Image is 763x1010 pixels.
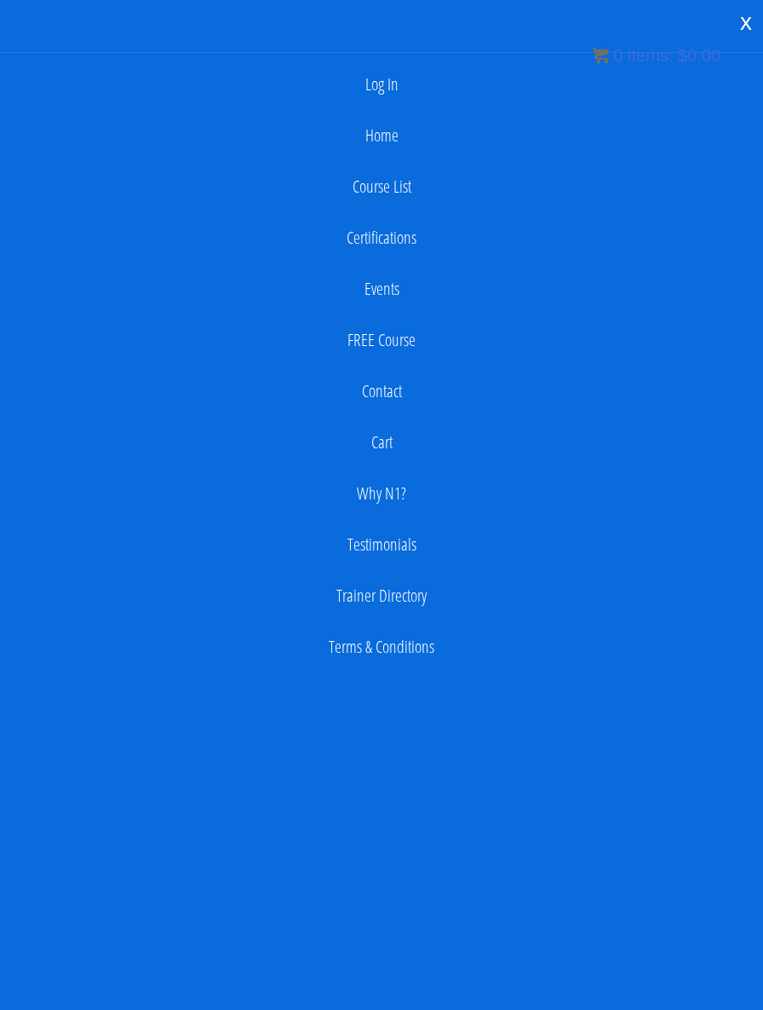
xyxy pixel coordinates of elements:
[9,528,754,562] a: Testimonials
[729,4,763,40] div: x
[9,323,754,357] a: FREE Course
[9,118,754,153] a: Home
[9,272,754,306] a: Events
[592,47,609,64] img: icon11.png
[613,46,622,65] span: 0
[9,579,754,613] a: Trainer Directory
[9,374,754,408] a: Contact
[9,476,754,511] a: Why N1?
[592,46,720,65] a: 0 items: $0.00
[9,67,754,101] a: Log In
[678,46,720,65] bdi: 0.00
[628,46,673,65] span: items:
[9,221,754,255] a: Certifications
[9,425,754,459] a: Cart
[678,46,687,65] span: $
[9,170,754,204] a: Course List
[9,630,754,664] a: Terms & Conditions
